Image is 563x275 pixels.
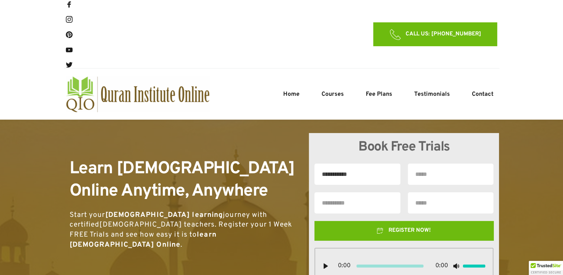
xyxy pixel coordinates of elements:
strong: [DEMOGRAPHIC_DATA] learning [105,211,223,219]
span: journey with certified [70,211,269,230]
span: Fee Plans [365,90,392,99]
a: Fee Plans [364,90,394,99]
a: quran-institute-online-australia [66,76,209,112]
div: TrustedSite Certified [529,261,563,275]
a: CALL US: [PHONE_NUMBER] [373,22,497,46]
span: REGISTER NOW! [388,226,431,235]
a: Home [281,90,301,99]
span: Courses [321,90,343,99]
a: [DEMOGRAPHIC_DATA] teachers [99,220,215,229]
span: Contact [471,90,493,99]
span: 0:00 [338,263,351,269]
button: REGISTER NOW! [314,221,493,240]
span: CALL US: [PHONE_NUMBER] [405,30,481,39]
span: Home [283,90,299,99]
span: 0:00 [435,263,448,269]
span: Testimonials [414,90,450,99]
span: . [180,240,182,249]
strong: learn [DEMOGRAPHIC_DATA] Online [70,230,219,249]
span: Start your [70,211,105,219]
span: Learn [DEMOGRAPHIC_DATA] Online Anytime, Anywhere [70,158,299,202]
span: Book Free Trials [358,139,450,156]
a: Testimonials [412,90,451,99]
a: Contact [470,90,495,99]
span: . Register your 1 Week FREE Trials and see how easy it is to [70,220,294,239]
a: Courses [319,90,345,99]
